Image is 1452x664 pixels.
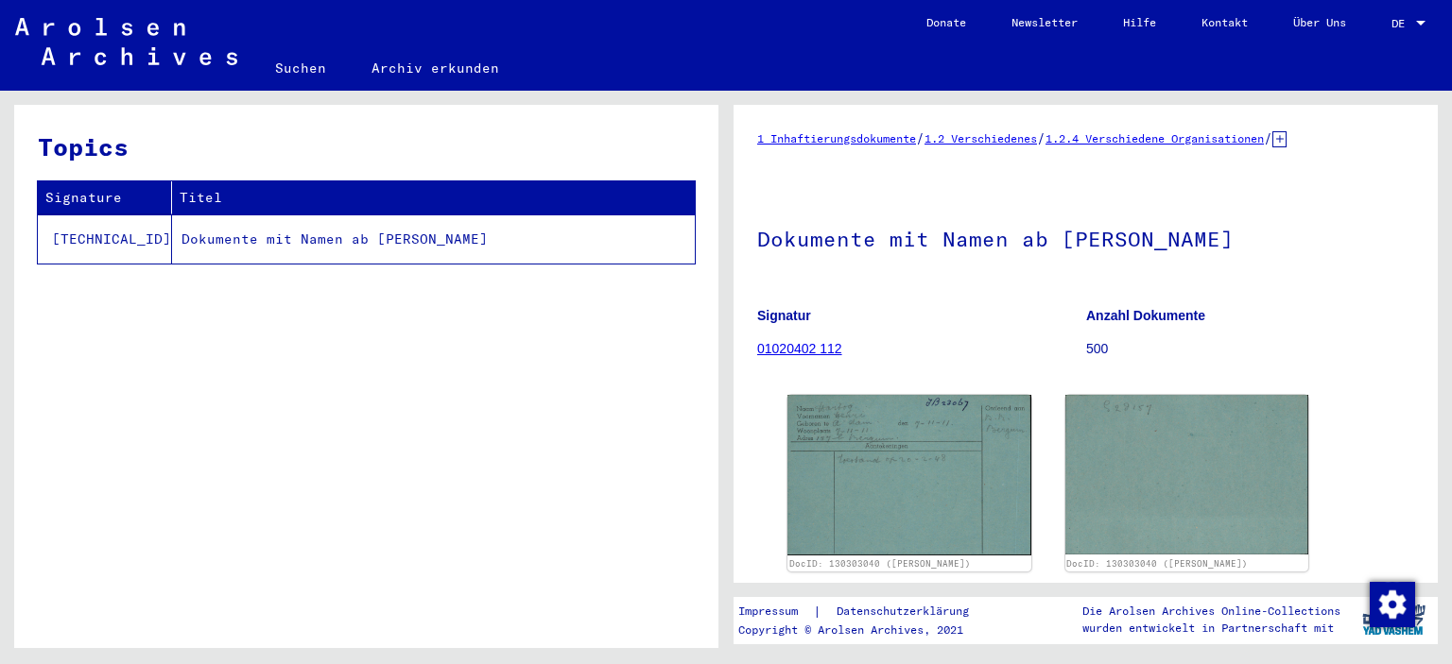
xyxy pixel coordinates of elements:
[789,558,971,569] a: DocID: 130303040 ([PERSON_NAME])
[349,45,522,91] a: Archiv erkunden
[1370,582,1415,627] img: Zustimmung ändern
[1046,131,1264,145] a: 1.2.4 Verschiedene Organisationen
[757,131,916,145] a: 1 Inhaftierungsdokumente
[1082,603,1340,620] p: Die Arolsen Archives Online-Collections
[757,308,811,323] b: Signatur
[172,214,695,264] td: Dokumente mit Namen ab [PERSON_NAME]
[787,395,1031,555] img: 001.jpg
[252,45,349,91] a: Suchen
[738,621,992,638] p: Copyright © Arolsen Archives, 2021
[916,129,925,146] span: /
[1391,17,1412,30] span: DE
[738,602,992,621] div: |
[38,181,172,214] th: Signature
[757,196,1414,279] h1: Dokumente mit Namen ab [PERSON_NAME]
[1065,395,1309,554] img: 002.jpg
[172,181,695,214] th: Titel
[1037,129,1046,146] span: /
[38,128,694,165] h3: Topics
[738,602,813,621] a: Impressum
[1086,339,1414,359] p: 500
[1086,308,1205,323] b: Anzahl Dokumente
[925,131,1037,145] a: 1.2 Verschiedenes
[1369,581,1414,626] div: Zustimmung ändern
[757,341,842,356] a: 01020402 112
[821,602,992,621] a: Datenschutzerklärung
[38,214,172,264] td: [TECHNICAL_ID]
[1358,596,1429,643] img: yv_logo.png
[15,18,237,65] img: Arolsen_neg.svg
[1066,558,1248,569] a: DocID: 130303040 ([PERSON_NAME])
[1082,620,1340,637] p: wurden entwickelt in Partnerschaft mit
[1264,129,1272,146] span: /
